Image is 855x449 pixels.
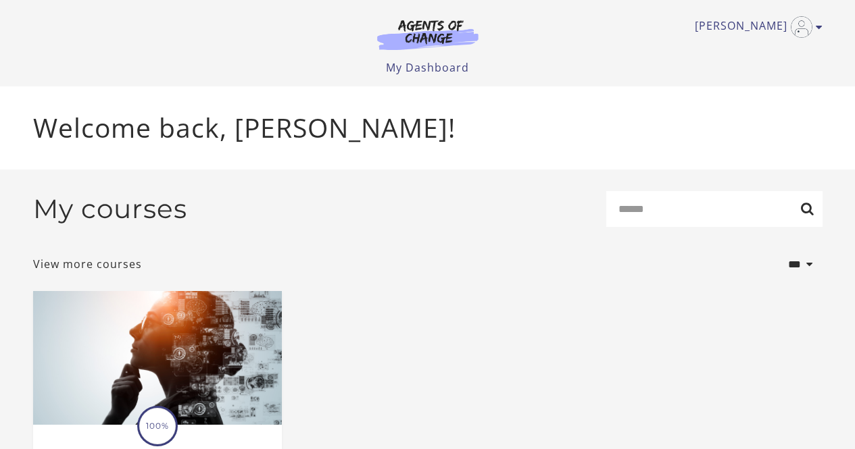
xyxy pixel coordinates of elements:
[139,408,176,444] span: 100%
[33,256,142,272] a: View more courses
[386,60,469,75] a: My Dashboard
[33,108,823,148] p: Welcome back, [PERSON_NAME]!
[695,16,816,38] a: Toggle menu
[33,193,187,225] h2: My courses
[363,19,493,50] img: Agents of Change Logo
